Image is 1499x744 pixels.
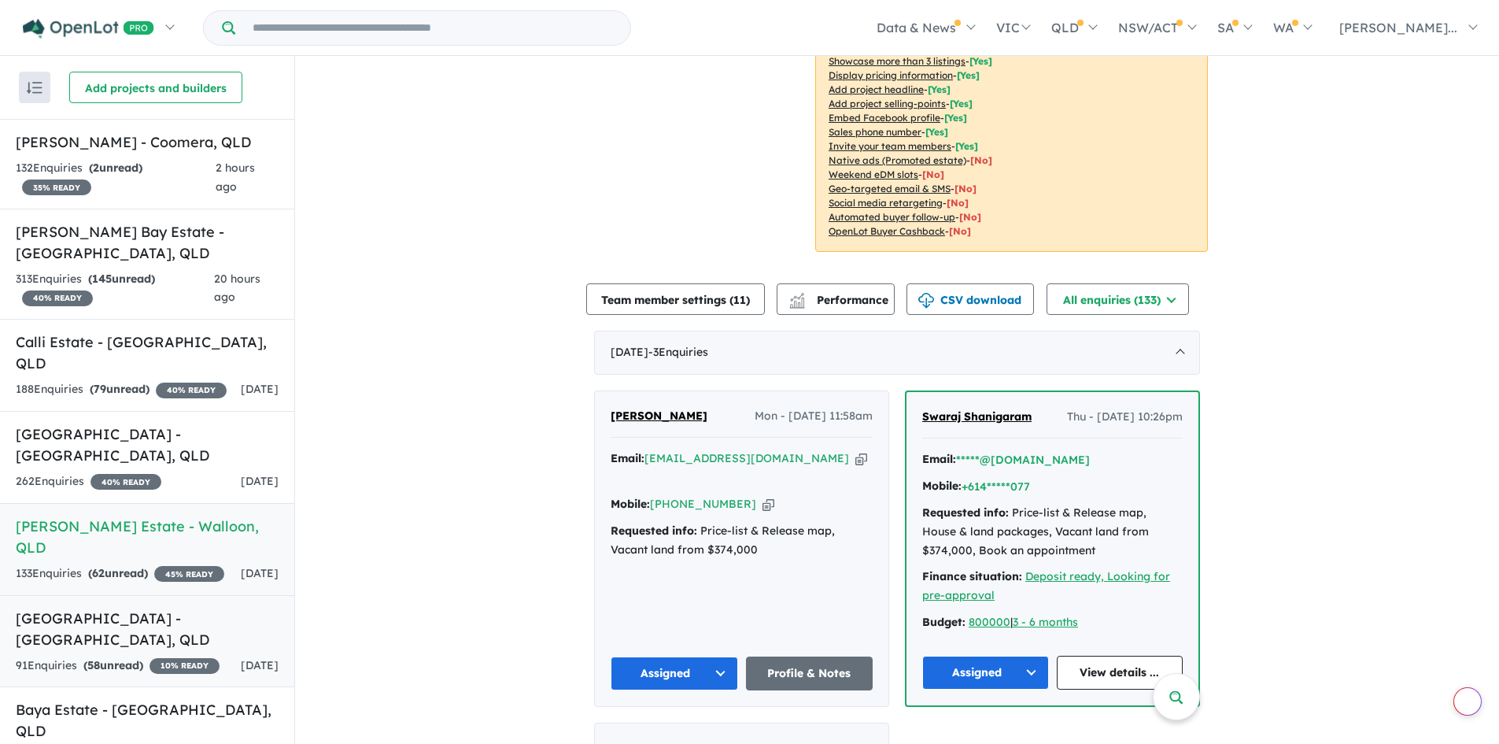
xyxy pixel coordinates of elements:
[922,569,1022,583] strong: Finance situation:
[1047,283,1189,315] button: All enquiries (133)
[1339,20,1457,35] span: [PERSON_NAME]...
[16,270,214,308] div: 313 Enquir ies
[93,161,99,175] span: 2
[922,505,1009,520] strong: Requested info:
[829,98,946,109] u: Add project selling-points
[644,451,849,465] a: [EMAIL_ADDRESS][DOMAIN_NAME]
[922,613,1183,632] div: |
[970,154,992,166] span: [No]
[777,283,895,315] button: Performance
[829,168,918,180] u: Weekend eDM slots
[611,407,707,426] a: [PERSON_NAME]
[22,180,91,195] span: 35 % READY
[83,658,143,672] strong: ( unread)
[586,283,765,315] button: Team member settings (11)
[922,479,962,493] strong: Mobile:
[87,658,100,672] span: 58
[957,69,980,81] span: [ Yes ]
[16,516,279,558] h5: [PERSON_NAME] Estate - Walloon , QLD
[955,140,978,152] span: [ Yes ]
[16,221,279,264] h5: [PERSON_NAME] Bay Estate - [GEOGRAPHIC_DATA] , QLD
[23,19,154,39] img: Openlot PRO Logo White
[16,657,220,676] div: 91 Enquir ies
[16,608,279,650] h5: [GEOGRAPHIC_DATA] - [GEOGRAPHIC_DATA] , QLD
[69,72,242,103] button: Add projects and builders
[16,131,279,153] h5: [PERSON_NAME] - Coomera , QLD
[922,452,956,466] strong: Email:
[156,383,227,398] span: 40 % READY
[611,657,738,690] button: Assigned
[925,126,948,138] span: [ Yes ]
[214,272,260,305] span: 20 hours ago
[922,569,1170,602] a: Deposit ready, Looking for pre-approval
[969,615,1010,629] a: 800000
[969,55,992,67] span: [ Yes ]
[90,382,150,396] strong: ( unread)
[947,197,969,209] span: [No]
[922,656,1049,690] button: Assigned
[92,566,105,580] span: 62
[755,407,873,426] span: Mon - [DATE] 11:58am
[611,451,644,465] strong: Email:
[829,69,953,81] u: Display pricing information
[90,474,161,490] span: 40 % READY
[16,424,279,466] h5: [GEOGRAPHIC_DATA] - [GEOGRAPHIC_DATA] , QLD
[16,159,216,197] div: 132 Enquir ies
[1067,408,1183,427] span: Thu - [DATE] 10:26pm
[150,658,220,674] span: 10 % READY
[928,83,951,95] span: [ Yes ]
[829,197,943,209] u: Social media retargeting
[16,472,161,491] div: 262 Enquir ies
[829,126,921,138] u: Sales phone number
[594,331,1200,375] div: [DATE]
[918,293,934,309] img: download icon
[829,112,940,124] u: Embed Facebook profile
[1057,656,1183,690] a: View details ...
[611,497,650,511] strong: Mobile:
[22,291,93,306] span: 40 % READY
[790,293,804,302] img: line-chart.svg
[954,183,977,194] span: [No]
[241,382,279,396] span: [DATE]
[829,55,965,67] u: Showcase more than 3 listings
[906,283,1034,315] button: CSV download
[16,380,227,399] div: 188 Enquir ies
[92,272,112,286] span: 145
[950,98,973,109] span: [ Yes ]
[922,409,1032,424] span: Swaraj Shanigaram
[88,566,148,580] strong: ( unread)
[922,168,944,180] span: [No]
[241,658,279,672] span: [DATE]
[650,497,756,511] a: [PHONE_NUMBER]
[922,408,1032,427] a: Swaraj Shanigaram
[789,298,805,308] img: bar-chart.svg
[944,112,967,124] span: [ Yes ]
[959,211,981,223] span: [No]
[611,409,707,423] span: [PERSON_NAME]
[611,522,873,560] div: Price-list & Release map, Vacant land from $374,000
[154,566,224,582] span: 45 % READY
[241,474,279,488] span: [DATE]
[216,161,255,194] span: 2 hours ago
[94,382,106,396] span: 79
[733,293,746,307] span: 11
[16,564,224,583] div: 133 Enquir ies
[922,504,1183,560] div: Price-list & Release map, House & land packages, Vacant land from $374,000, Book an appointment
[16,331,279,374] h5: Calli Estate - [GEOGRAPHIC_DATA] , QLD
[855,450,867,467] button: Copy
[762,496,774,513] button: Copy
[16,699,279,742] h5: Baya Estate - [GEOGRAPHIC_DATA] , QLD
[829,225,945,237] u: OpenLot Buyer Cashback
[746,657,873,690] a: Profile & Notes
[611,524,697,538] strong: Requested info:
[922,615,965,629] strong: Budget:
[238,11,627,45] input: Try estate name, suburb, builder or developer
[648,345,708,359] span: - 3 Enquir ies
[829,154,966,166] u: Native ads (Promoted estate)
[241,566,279,580] span: [DATE]
[949,225,971,237] span: [No]
[1013,615,1078,629] a: 3 - 6 months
